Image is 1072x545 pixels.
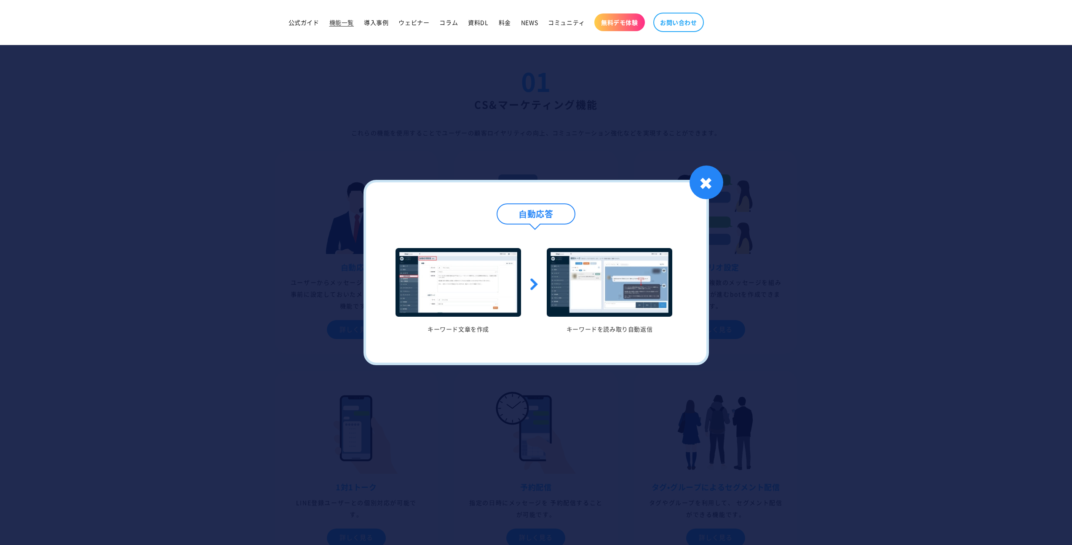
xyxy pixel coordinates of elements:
a: 機能一覧 [324,13,359,31]
a: コミュニティ [543,13,590,31]
a: NEWS [516,13,543,31]
a: 料金 [494,13,516,31]
span: 機能一覧 [329,19,354,26]
span: NEWS [521,19,538,26]
a: 公式ガイド [283,13,324,31]
a: コラム [434,13,463,31]
a: ウェビナー [393,13,434,31]
span: ウェビナー [398,19,429,26]
span: コミュニティ [548,19,585,26]
span: コラム [439,19,458,26]
a: 導入事例 [359,13,393,31]
span: 公式ガイド [289,19,319,26]
a: お問い合わせ [653,13,704,32]
h5: キーワード文章を作成 [396,325,521,333]
span: 無料デモ体験 [601,19,638,26]
img: cs-1-1_600x.jpg [396,248,521,317]
h4: ⾃動応答 [497,203,575,224]
a: 資料DL [463,13,493,31]
span: 資料DL [468,19,488,26]
span: 料金 [499,19,511,26]
h5: キーワードを読み取り自動返信 [547,325,673,333]
a: 無料デモ体験 [594,13,645,31]
div: ✖ [690,166,723,199]
img: cs-1-2_600x.jpg [547,248,672,317]
span: お問い合わせ [660,19,697,26]
span: 導入事例 [364,19,388,26]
